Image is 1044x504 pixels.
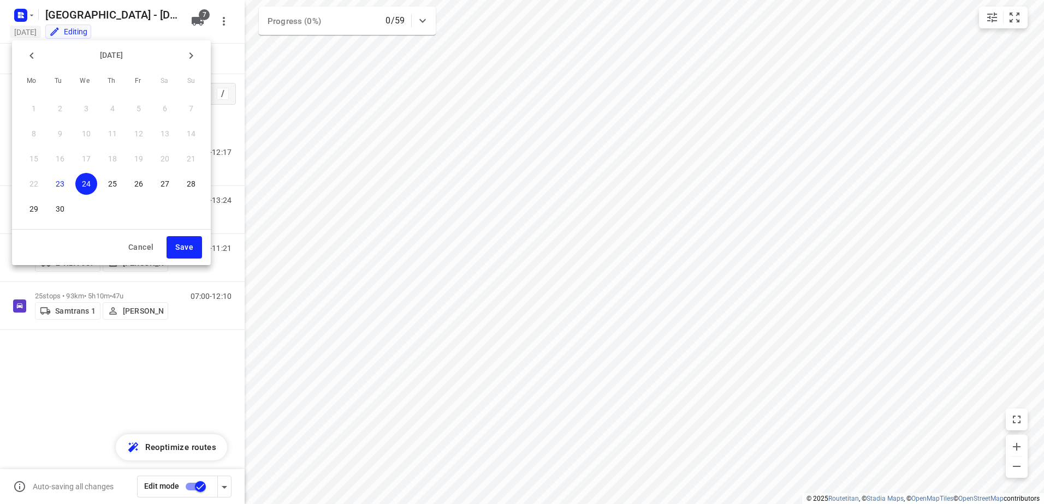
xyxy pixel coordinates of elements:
[29,203,38,214] p: 29
[29,153,38,164] p: 15
[134,128,143,139] p: 12
[49,98,71,119] button: 2
[167,236,202,259] button: Save
[110,103,115,114] p: 4
[58,103,62,114] p: 2
[134,178,143,189] p: 26
[84,103,88,114] p: 3
[137,103,141,114] p: 5
[56,153,64,164] p: 16
[154,123,176,145] button: 13
[32,128,36,139] p: 8
[161,178,169,189] p: 27
[23,148,45,170] button: 15
[161,153,169,164] p: 20
[43,50,180,61] p: [DATE]
[102,98,123,119] button: 4
[49,123,71,145] button: 9
[23,173,45,195] button: 22
[187,128,195,139] p: 14
[134,153,143,164] p: 19
[108,128,117,139] p: 11
[23,198,45,220] button: 29
[189,103,193,114] p: 7
[128,98,150,119] button: 5
[82,178,91,189] p: 24
[49,76,68,87] span: Tu
[82,128,91,139] p: 10
[49,148,71,170] button: 16
[29,178,38,189] p: 22
[128,241,153,254] span: Cancel
[180,173,202,195] button: 28
[155,76,174,87] span: Sa
[82,153,91,164] p: 17
[175,241,193,254] span: Save
[22,76,41,87] span: Mo
[75,173,97,195] button: 24
[180,148,202,170] button: 21
[108,153,117,164] p: 18
[102,123,123,145] button: 11
[163,103,167,114] p: 6
[49,198,71,220] button: 30
[75,148,97,170] button: 17
[23,123,45,145] button: 8
[102,148,123,170] button: 18
[161,128,169,139] p: 13
[75,98,97,119] button: 3
[154,173,176,195] button: 27
[75,123,97,145] button: 10
[128,148,150,170] button: 19
[128,123,150,145] button: 12
[23,98,45,119] button: 1
[180,98,202,119] button: 7
[154,148,176,170] button: 20
[102,173,123,195] button: 25
[154,98,176,119] button: 6
[49,173,71,195] button: 23
[75,76,94,87] span: We
[56,178,64,189] p: 23
[102,76,121,87] span: Th
[108,178,117,189] p: 25
[180,123,202,145] button: 14
[56,203,64,214] p: 30
[58,128,62,139] p: 9
[128,76,148,87] span: Fr
[32,103,36,114] p: 1
[128,173,150,195] button: 26
[120,236,162,259] button: Cancel
[187,178,195,189] p: 28
[187,153,195,164] p: 21
[181,76,201,87] span: Su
